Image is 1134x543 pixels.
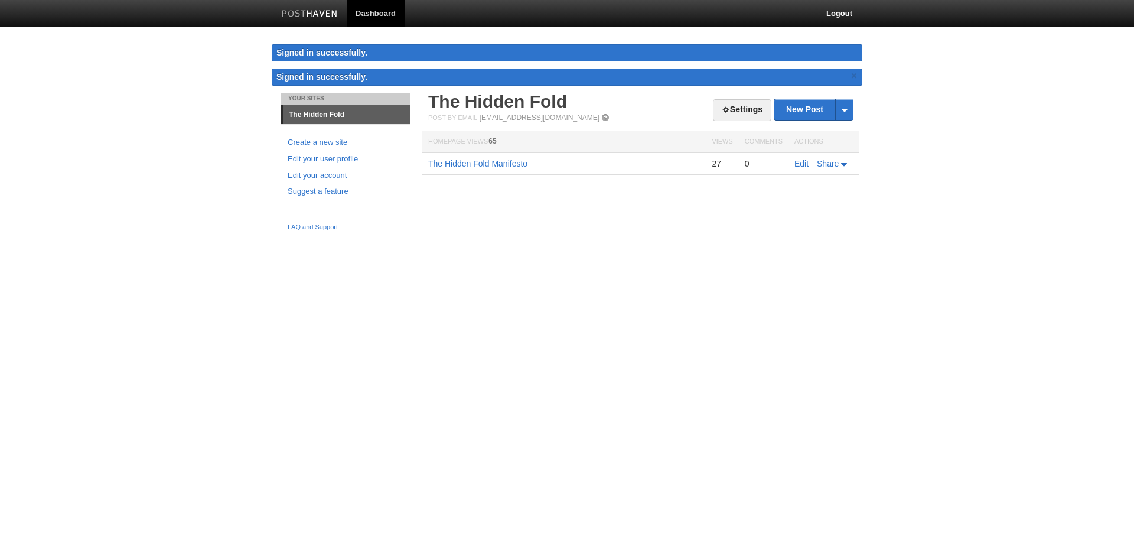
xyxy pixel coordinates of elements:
[428,114,477,121] span: Post by Email
[706,131,738,153] th: Views
[282,10,338,19] img: Posthaven-bar
[422,131,706,153] th: Homepage Views
[713,99,771,121] a: Settings
[480,113,599,122] a: [EMAIL_ADDRESS][DOMAIN_NAME]
[739,131,788,153] th: Comments
[276,72,367,82] span: Signed in successfully.
[283,105,410,124] a: The Hidden Fold
[288,222,403,233] a: FAQ and Support
[428,159,527,168] a: The Hidden Föld Manifesto
[272,44,862,61] div: Signed in successfully.
[281,93,410,105] li: Your Sites
[794,159,809,168] a: Edit
[745,158,783,169] div: 0
[849,69,859,83] a: ×
[288,153,403,165] a: Edit your user profile
[817,159,839,168] span: Share
[488,137,496,145] span: 65
[288,136,403,149] a: Create a new site
[774,99,853,120] a: New Post
[288,170,403,182] a: Edit your account
[288,186,403,198] a: Suggest a feature
[712,158,732,169] div: 27
[788,131,859,153] th: Actions
[428,92,567,111] a: The Hidden Fold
